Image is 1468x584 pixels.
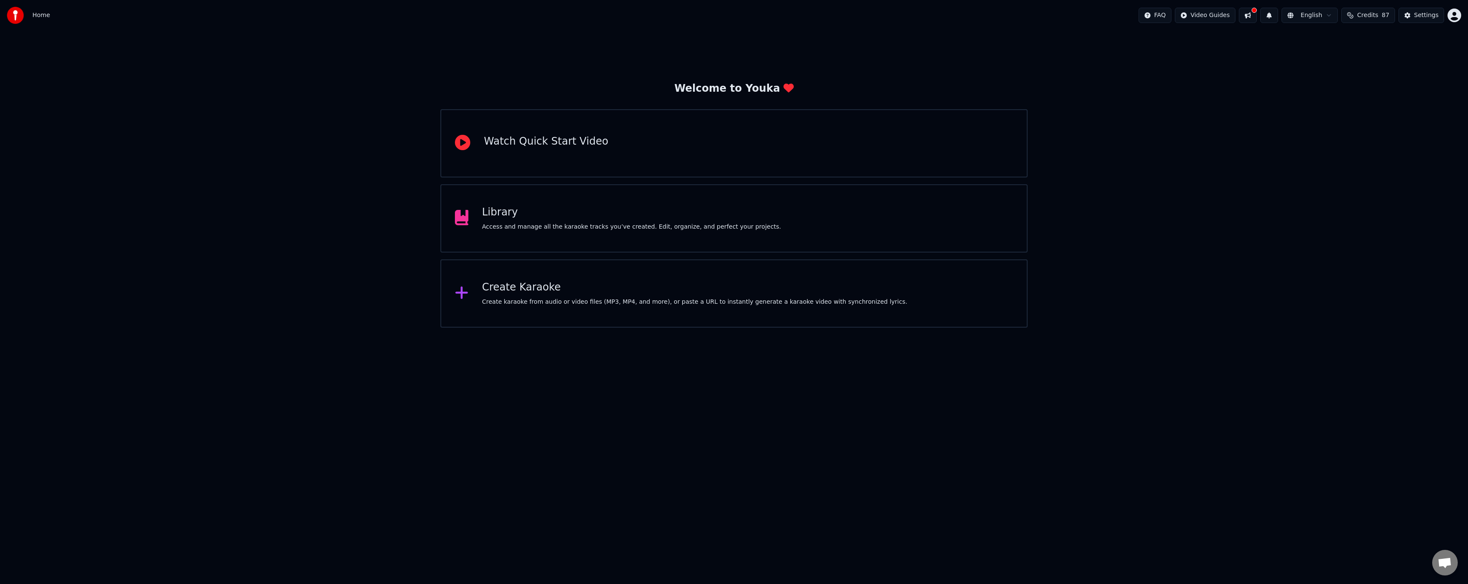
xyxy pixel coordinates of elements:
[482,206,781,219] div: Library
[1139,8,1171,23] button: FAQ
[484,135,608,148] div: Watch Quick Start Video
[1341,8,1395,23] button: Credits87
[482,298,907,306] div: Create karaoke from audio or video files (MP3, MP4, and more), or paste a URL to instantly genera...
[32,11,50,20] nav: breadcrumb
[482,223,781,231] div: Access and manage all the karaoke tracks you’ve created. Edit, organize, and perfect your projects.
[32,11,50,20] span: Home
[674,82,794,96] div: Welcome to Youka
[1398,8,1444,23] button: Settings
[7,7,24,24] img: youka
[1175,8,1235,23] button: Video Guides
[1357,11,1378,20] span: Credits
[1432,550,1458,575] div: Open de chat
[482,281,907,294] div: Create Karaoke
[1414,11,1439,20] div: Settings
[1382,11,1389,20] span: 87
